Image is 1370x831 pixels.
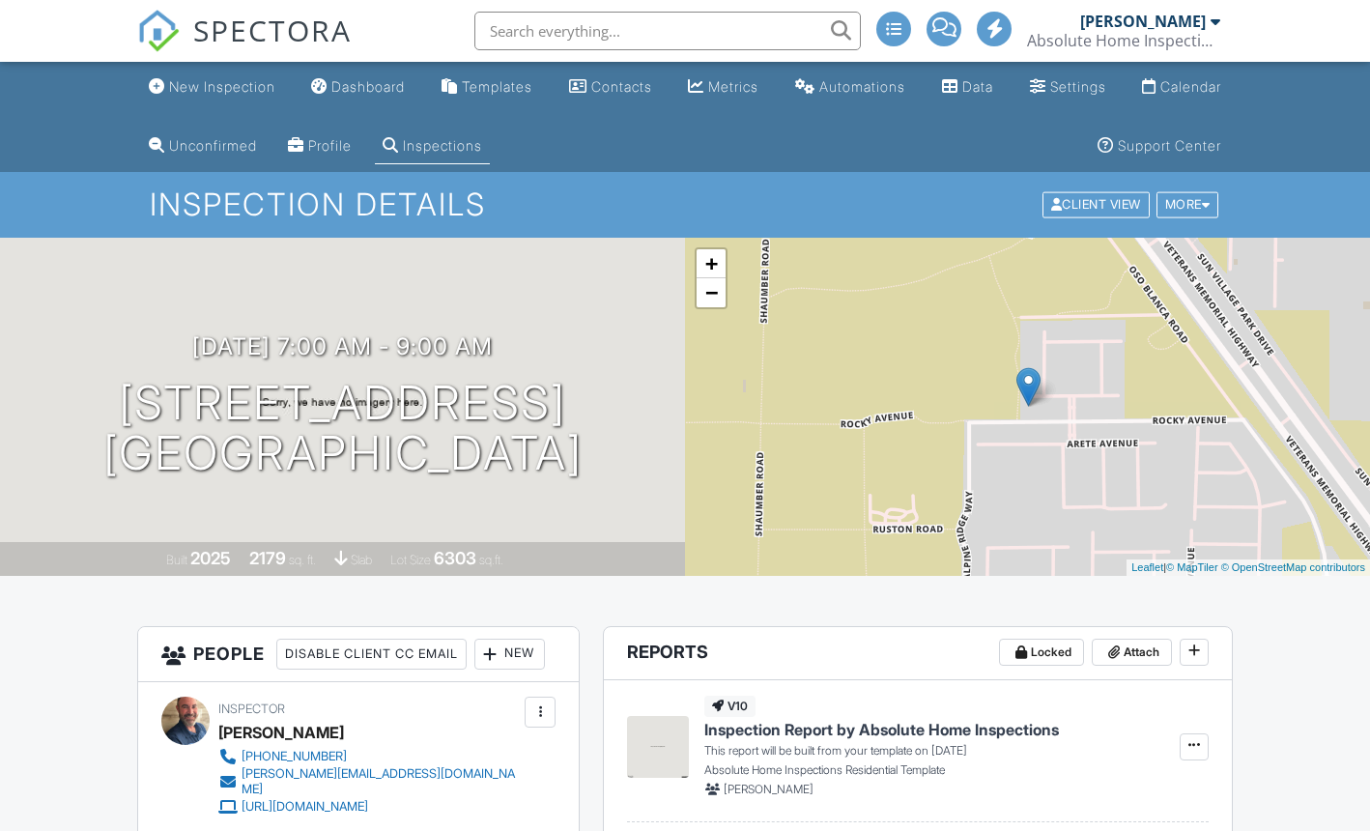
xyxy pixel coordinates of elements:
[138,627,580,682] h3: People
[1134,70,1229,105] a: Calendar
[242,799,368,815] div: [URL][DOMAIN_NAME]
[390,553,431,567] span: Lot Size
[141,70,283,105] a: New Inspection
[1166,561,1218,573] a: © MapTiler
[242,749,347,764] div: [PHONE_NUMBER]
[1050,78,1106,95] div: Settings
[1027,31,1220,50] div: Absolute Home Inspections
[434,548,476,568] div: 6303
[1090,129,1229,164] a: Support Center
[308,137,352,154] div: Profile
[192,333,493,359] h3: [DATE] 7:00 am - 9:00 am
[375,129,490,164] a: Inspections
[150,187,1221,221] h1: Inspection Details
[479,553,503,567] span: sq.ft.
[474,639,545,670] div: New
[697,278,726,307] a: Zoom out
[193,10,352,50] span: SPECTORA
[403,137,482,154] div: Inspections
[434,70,540,105] a: Templates
[190,548,231,568] div: 2025
[218,766,521,797] a: [PERSON_NAME][EMAIL_ADDRESS][DOMAIN_NAME]
[276,639,467,670] div: Disable Client CC Email
[1131,561,1163,573] a: Leaflet
[280,129,359,164] a: Company Profile
[697,249,726,278] a: Zoom in
[680,70,766,105] a: Metrics
[137,26,352,67] a: SPECTORA
[1221,561,1365,573] a: © OpenStreetMap contributors
[708,78,758,95] div: Metrics
[249,548,286,568] div: 2179
[303,70,413,105] a: Dashboard
[591,78,652,95] div: Contacts
[962,78,993,95] div: Data
[289,553,316,567] span: sq. ft.
[1022,70,1114,105] a: Settings
[242,766,521,797] div: [PERSON_NAME][EMAIL_ADDRESS][DOMAIN_NAME]
[351,553,372,567] span: slab
[1160,78,1221,95] div: Calendar
[561,70,660,105] a: Contacts
[474,12,861,50] input: Search everything...
[462,78,532,95] div: Templates
[934,70,1001,105] a: Data
[218,797,521,817] a: [URL][DOMAIN_NAME]
[1042,192,1150,218] div: Client View
[787,70,913,105] a: Automations (Advanced)
[137,10,180,52] img: The Best Home Inspection Software - Spectora
[169,78,275,95] div: New Inspection
[169,137,257,154] div: Unconfirmed
[1118,137,1221,154] div: Support Center
[218,747,521,766] a: [PHONE_NUMBER]
[218,702,285,716] span: Inspector
[331,78,405,95] div: Dashboard
[1156,192,1219,218] div: More
[166,553,187,567] span: Built
[1127,559,1370,576] div: |
[141,129,265,164] a: Unconfirmed
[103,378,583,480] h1: [STREET_ADDRESS] [GEOGRAPHIC_DATA]
[218,718,344,747] div: [PERSON_NAME]
[1041,196,1155,211] a: Client View
[1080,12,1206,31] div: [PERSON_NAME]
[819,78,905,95] div: Automations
